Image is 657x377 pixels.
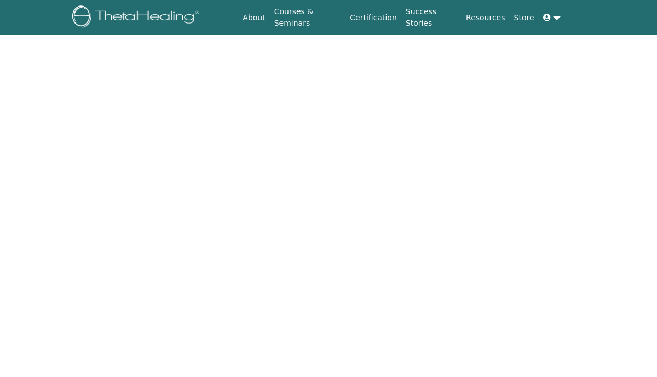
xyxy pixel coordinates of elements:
a: Store [510,8,539,28]
a: Certification [345,8,401,28]
a: Resources [462,8,510,28]
a: About [238,8,269,28]
a: Success Stories [401,2,462,33]
a: Courses & Seminars [270,2,346,33]
img: logo.png [72,5,203,30]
